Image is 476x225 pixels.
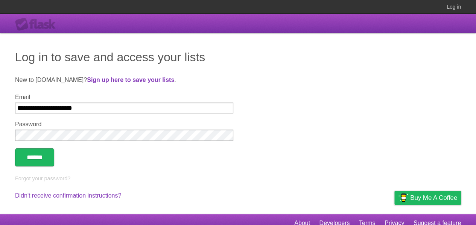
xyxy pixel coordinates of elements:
a: Sign up here to save your lists [87,77,174,83]
span: Buy me a coffee [410,191,457,204]
a: Buy me a coffee [394,191,461,205]
div: Flask [15,18,60,31]
label: Email [15,94,233,101]
a: Forgot your password? [15,175,70,181]
p: New to [DOMAIN_NAME]? . [15,76,461,85]
label: Password [15,121,233,128]
img: Buy me a coffee [398,191,408,204]
h1: Log in to save and access your lists [15,48,461,66]
a: Didn't receive confirmation instructions? [15,192,121,199]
